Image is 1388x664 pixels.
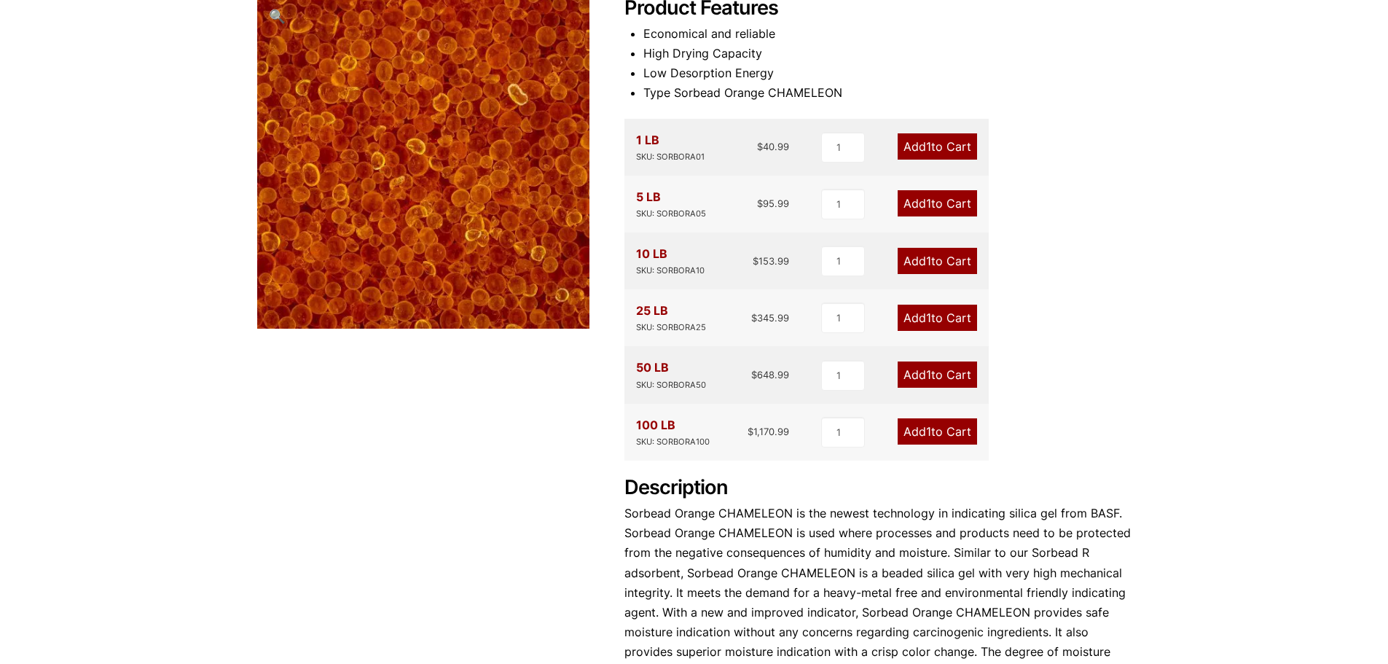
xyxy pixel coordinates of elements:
[757,198,763,209] span: $
[757,198,789,209] bdi: 95.99
[751,369,757,380] span: $
[636,435,710,449] div: SKU: SORBORA100
[898,133,977,160] a: Add1to Cart
[751,312,757,324] span: $
[926,310,931,325] span: 1
[636,415,710,449] div: 100 LB
[757,141,789,152] bdi: 40.99
[898,248,977,274] a: Add1to Cart
[636,207,706,221] div: SKU: SORBORA05
[636,130,705,164] div: 1 LB
[898,305,977,331] a: Add1to Cart
[636,301,706,335] div: 25 LB
[751,312,789,324] bdi: 345.99
[753,255,758,267] span: $
[748,426,789,437] bdi: 1,170.99
[643,44,1132,63] li: High Drying Capacity
[636,244,705,278] div: 10 LB
[643,24,1132,44] li: Economical and reliable
[636,378,706,392] div: SKU: SORBORA50
[636,264,705,278] div: SKU: SORBORA10
[643,63,1132,83] li: Low Desorption Energy
[636,150,705,164] div: SKU: SORBORA01
[926,367,931,382] span: 1
[636,358,706,391] div: 50 LB
[748,426,753,437] span: $
[926,196,931,211] span: 1
[898,190,977,216] a: Add1to Cart
[751,369,789,380] bdi: 648.99
[898,362,977,388] a: Add1to Cart
[753,255,789,267] bdi: 153.99
[636,187,706,221] div: 5 LB
[898,418,977,445] a: Add1to Cart
[757,141,763,152] span: $
[926,254,931,268] span: 1
[926,424,931,439] span: 1
[624,476,1132,500] h2: Description
[926,139,931,154] span: 1
[636,321,706,335] div: SKU: SORBORA25
[269,8,286,24] span: 🔍
[643,83,1132,103] li: Type Sorbead Orange CHAMELEON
